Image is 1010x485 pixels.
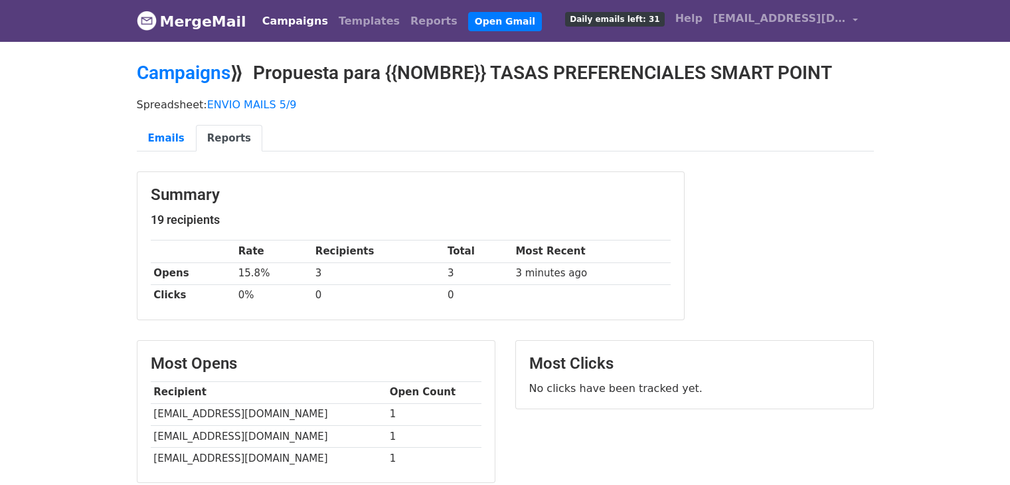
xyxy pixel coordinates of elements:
[257,8,333,35] a: Campaigns
[333,8,405,35] a: Templates
[312,241,444,262] th: Recipients
[151,403,386,425] td: [EMAIL_ADDRESS][DOMAIN_NAME]
[444,241,513,262] th: Total
[312,284,444,306] td: 0
[235,284,312,306] td: 0%
[312,262,444,284] td: 3
[137,62,874,84] h2: ⟫ Propuesta para {{NOMBRE}} TASAS PREFERENCIALES SMART POINT
[444,262,513,284] td: 3
[207,98,297,111] a: ENVIO MAILS 5/9
[386,447,481,469] td: 1
[513,241,671,262] th: Most Recent
[151,354,481,373] h3: Most Opens
[137,98,874,112] p: Spreadsheet:
[708,5,863,37] a: [EMAIL_ADDRESS][DOMAIN_NAME]
[670,5,708,32] a: Help
[151,425,386,447] td: [EMAIL_ADDRESS][DOMAIN_NAME]
[529,354,860,373] h3: Most Clicks
[386,381,481,403] th: Open Count
[405,8,463,35] a: Reports
[137,62,230,84] a: Campaigns
[386,403,481,425] td: 1
[468,12,542,31] a: Open Gmail
[386,425,481,447] td: 1
[151,381,386,403] th: Recipient
[151,447,386,469] td: [EMAIL_ADDRESS][DOMAIN_NAME]
[235,241,312,262] th: Rate
[196,125,262,152] a: Reports
[560,5,669,32] a: Daily emails left: 31
[137,125,196,152] a: Emails
[151,185,671,205] h3: Summary
[444,284,513,306] td: 0
[565,12,664,27] span: Daily emails left: 31
[151,213,671,227] h5: 19 recipients
[137,11,157,31] img: MergeMail logo
[713,11,846,27] span: [EMAIL_ADDRESS][DOMAIN_NAME]
[529,381,860,395] p: No clicks have been tracked yet.
[151,262,235,284] th: Opens
[513,262,671,284] td: 3 minutes ago
[235,262,312,284] td: 15.8%
[137,7,246,35] a: MergeMail
[151,284,235,306] th: Clicks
